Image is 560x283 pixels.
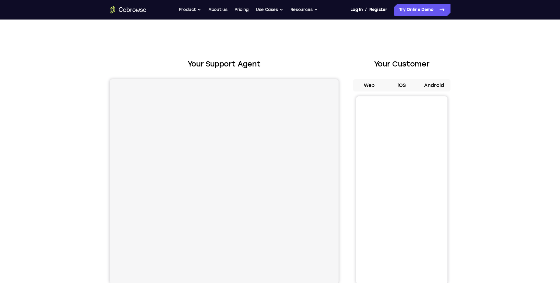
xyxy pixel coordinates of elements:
[208,4,227,16] a: About us
[385,79,418,91] button: iOS
[290,4,318,16] button: Resources
[365,6,367,13] span: /
[256,4,283,16] button: Use Cases
[418,79,450,91] button: Android
[353,79,386,91] button: Web
[235,4,249,16] a: Pricing
[110,59,339,70] h2: Your Support Agent
[179,4,201,16] button: Product
[353,59,450,70] h2: Your Customer
[394,4,450,16] a: Try Online Demo
[110,6,146,13] a: Go to the home page
[369,4,387,16] a: Register
[350,4,363,16] a: Log In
